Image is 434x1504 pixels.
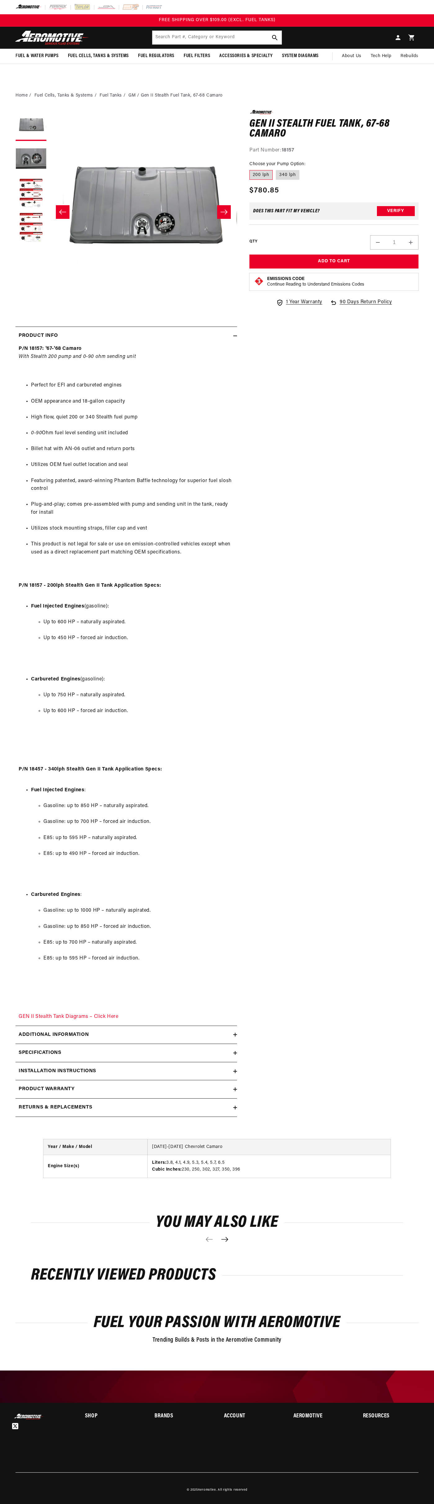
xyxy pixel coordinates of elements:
li: Up to 600 HP – naturally aspirated. [43,618,234,626]
span: $780.85 [249,185,279,196]
a: GM [128,92,136,99]
h2: Shop [85,1414,141,1419]
li: Plug-and-play; comes pre-assembled with pump and sending unit in the tank, ready for install [31,501,234,517]
a: Aeromotive [198,1488,216,1492]
h2: Returns & replacements [19,1104,92,1112]
strong: Cubic Inches: [152,1167,182,1172]
a: 1 Year Warranty [276,298,322,306]
li: Gasoline: up to 850 HP – forced air induction. [43,923,234,931]
span: Fuel Regulators [138,53,174,59]
span: Fuel & Water Pumps [16,53,59,59]
strong: Carbureted Engines [31,892,80,897]
em: With Stealth 200 pump and 0-90 ohm sending unit [19,354,136,359]
button: Load image 1 in gallery view [16,110,47,141]
strong: Liters: [152,1160,166,1165]
button: Load image 2 in gallery view [16,144,47,175]
strong: Emissions Code [267,277,305,281]
h2: Recently Viewed Products [31,1268,403,1283]
button: Next slide [218,1233,232,1246]
li: Up to 750 HP – naturally aspirated. [43,691,234,699]
summary: Fuel Cells, Tanks & Systems [63,49,133,63]
div: Does This part fit My vehicle? [253,209,320,214]
span: Accessories & Specialty [219,53,273,59]
li: E85: up to 700 HP – naturally aspirated. [43,939,234,947]
strong: P/N 18457 - 340lph Stealth Gen II Tank Application Specs: [19,767,162,772]
summary: Tech Help [366,49,396,64]
h2: Brands [154,1414,210,1419]
button: Add to Cart [249,255,418,269]
strong: Fuel Injected Engines [31,604,84,609]
button: Load image 3 in gallery view [16,178,47,209]
p: Continue Reading to Understand Emissions Codes [267,282,364,287]
summary: Additional information [16,1026,237,1044]
h2: Product warranty [19,1085,75,1093]
li: (gasoline): [31,603,234,667]
a: Home [16,92,28,99]
li: This product is not legal for sale or use on emission-controlled vehicles except when used as a d... [31,540,234,556]
h2: Installation Instructions [19,1067,96,1075]
span: Fuel Cells, Tanks & Systems [68,53,129,59]
h2: Specifications [19,1049,61,1057]
summary: Rebuilds [396,49,423,64]
th: Engine Size(s) [43,1155,148,1177]
li: Utilizes stock mounting straps, filler cap and vent [31,525,234,533]
td: [DATE]-[DATE] Chevrolet Camaro [148,1139,391,1155]
li: : [31,786,234,883]
img: Aeromotive [13,1414,44,1420]
li: E85: up to 595 HP – naturally aspirated. [43,834,234,842]
summary: System Diagrams [277,49,323,63]
button: Verify [377,206,415,216]
summary: Accessories & Specialty [215,49,277,63]
li: Fuel Cells, Tanks & Systems [34,92,98,99]
h2: Product Info [19,332,58,340]
summary: Resources [363,1414,418,1419]
nav: breadcrumbs [16,92,418,99]
summary: Installation Instructions [16,1062,237,1080]
li: OEM appearance and 18-gallon capacity [31,398,234,406]
em: 0-90 [31,431,42,436]
li: High flow, quiet 200 or 340 Stealth fuel pump [31,413,234,422]
a: Fuel Tanks [100,92,122,99]
span: 1 Year Warranty [286,298,322,306]
h2: Account [224,1414,280,1419]
h2: You may also like [31,1215,403,1230]
li: (gasoline): [31,675,234,740]
input: Search Part #, Category or Keyword [152,31,282,44]
img: Aeromotive [13,30,91,45]
span: Fuel Filters [184,53,210,59]
td: 3.8, 4.1, 4.9, 5.3, 5.4, 5.7, 6.5 230, 250, 302, 327, 350, 396 [148,1155,391,1177]
media-gallery: Gallery Viewer [16,110,237,314]
strong: P/N 18157 - 200lph Stealth Gen II Tank Application Specs: [19,583,161,588]
span: Tech Help [371,53,391,60]
div: Part Number: [249,147,418,155]
button: Emissions CodeContinue Reading to Understand Emissions Codes [267,276,364,287]
button: Load image 4 in gallery view [16,212,47,243]
summary: Fuel Regulators [133,49,179,63]
li: E85: up to 595 HP – forced air induction. [43,955,234,963]
span: About Us [342,54,361,58]
span: FREE SHIPPING OVER $109.00 (EXCL. FUEL TANKS) [159,18,275,22]
button: Search Part #, Category or Keyword [268,31,282,44]
h2: Fuel Your Passion with Aeromotive [16,1316,418,1330]
span: Rebuilds [400,53,418,60]
a: 90 Days Return Policy [330,298,392,313]
summary: Fuel Filters [179,49,215,63]
label: 200 lph [249,170,273,180]
button: Previous slide [203,1233,216,1246]
summary: Fuel & Water Pumps [11,49,63,63]
li: Gasoline: up to 700 HP – forced air induction. [43,818,234,826]
li: Gasoline: up to 1000 HP – naturally aspirated. [43,907,234,915]
small: All rights reserved [218,1488,247,1492]
summary: Specifications [16,1044,237,1062]
summary: Aeromotive [293,1414,349,1419]
summary: Returns & replacements [16,1099,237,1117]
li: Gasoline: up to 850 HP – naturally aspirated. [43,802,234,810]
li: Ohm fuel level sending unit included [31,429,234,437]
span: Trending Builds & Posts in the Aeromotive Community [153,1337,281,1343]
summary: Product Info [16,327,237,345]
summary: Product warranty [16,1080,237,1098]
label: 340 lph [276,170,299,180]
small: © 2025 . [187,1488,217,1492]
